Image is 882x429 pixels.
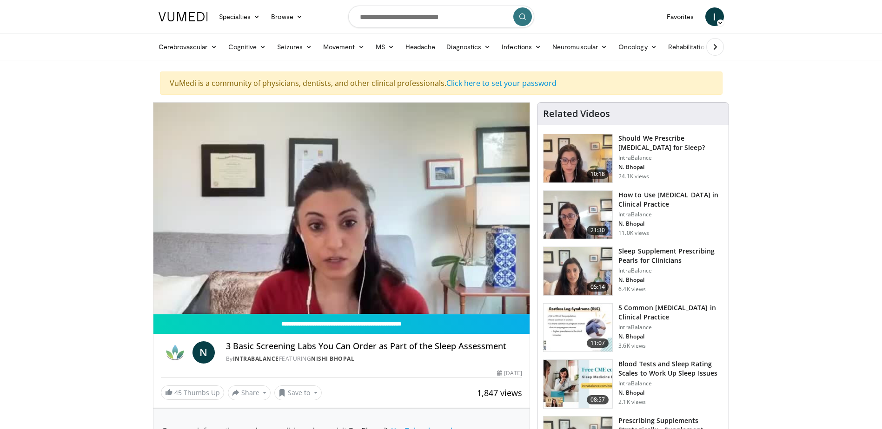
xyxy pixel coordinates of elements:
div: VuMedi is a community of physicians, dentists, and other clinical professionals. [160,71,723,95]
p: IntraBalance [618,380,723,387]
video-js: Video Player [153,103,530,314]
a: Click here to set your password [446,78,557,88]
button: Save to [274,385,322,400]
img: f7087805-6d6d-4f4e-b7c8-917543aa9d8d.150x105_q85_crop-smart_upscale.jpg [544,134,612,182]
h3: How to Use [MEDICAL_DATA] in Clinical Practice [618,190,723,209]
input: Search topics, interventions [348,6,534,28]
a: Specialties [213,7,266,26]
a: 11:07 5 Common [MEDICAL_DATA] in Clinical Practice IntraBalance N. Bhopal 3.6K views [543,303,723,352]
img: 247ca3b2-fc43-4042-8c3d-b42db022ef6a.150x105_q85_crop-smart_upscale.jpg [544,360,612,408]
span: 11:07 [587,338,609,348]
p: N. Bhopal [618,220,723,227]
a: Seizures [272,38,318,56]
a: Cerebrovascular [153,38,223,56]
p: IntraBalance [618,154,723,162]
a: N [192,341,215,364]
a: Rehabilitation [663,38,714,56]
img: 662646f3-24dc-48fd-91cb-7f13467e765c.150x105_q85_crop-smart_upscale.jpg [544,191,612,239]
h4: Related Videos [543,108,610,119]
img: e41a58fc-c8b3-4e06-accc-3dd0b2ae14cc.150x105_q85_crop-smart_upscale.jpg [544,304,612,352]
p: 2.1K views [618,398,646,406]
img: VuMedi Logo [159,12,208,21]
p: N. Bhopal [618,163,723,171]
p: N. Bhopal [618,276,723,284]
img: IntraBalance [161,341,189,364]
a: 21:30 How to Use [MEDICAL_DATA] in Clinical Practice IntraBalance N. Bhopal 11.0K views [543,190,723,240]
a: 45 Thumbs Up [161,385,224,400]
h3: 5 Common [MEDICAL_DATA] in Clinical Practice [618,303,723,322]
span: 10:18 [587,169,609,179]
a: Browse [265,7,308,26]
a: 05:14 Sleep Supplement Prescribing Pearls for Clinicians IntraBalance N. Bhopal 6.4K views [543,247,723,296]
p: IntraBalance [618,267,723,274]
p: 24.1K views [618,173,649,180]
button: Share [228,385,271,400]
span: 08:57 [587,395,609,404]
p: N. Bhopal [618,333,723,340]
h4: 3 Basic Screening Labs You Can Order as Part of the Sleep Assessment [226,341,523,351]
p: N. Bhopal [618,389,723,396]
a: 10:18 Should We Prescribe [MEDICAL_DATA] for Sleep? IntraBalance N. Bhopal 24.1K views [543,134,723,183]
a: Diagnostics [441,38,496,56]
a: MS [370,38,400,56]
a: Headache [400,38,441,56]
a: Oncology [613,38,663,56]
img: 38bb175e-6d6c-4ece-ba99-644c925e62de.150x105_q85_crop-smart_upscale.jpg [544,247,612,295]
h3: Blood Tests and Sleep Rating Scales to Work Up Sleep Issues [618,359,723,378]
div: By FEATURING [226,355,523,363]
a: Neuromuscular [547,38,613,56]
p: 6.4K views [618,286,646,293]
h3: Should We Prescribe [MEDICAL_DATA] for Sleep? [618,134,723,152]
p: 11.0K views [618,229,649,237]
p: IntraBalance [618,324,723,331]
p: 3.6K views [618,342,646,350]
a: Nishi Bhopal [311,355,354,363]
span: 21:30 [587,226,609,235]
a: IntraBalance [233,355,279,363]
p: IntraBalance [618,211,723,218]
a: 08:57 Blood Tests and Sleep Rating Scales to Work Up Sleep Issues IntraBalance N. Bhopal 2.1K views [543,359,723,409]
h3: Sleep Supplement Prescribing Pearls for Clinicians [618,247,723,265]
span: 45 [174,388,182,397]
span: 05:14 [587,282,609,292]
a: Cognitive [223,38,272,56]
div: [DATE] [497,369,522,377]
span: 1,847 views [477,387,522,398]
a: Favorites [661,7,700,26]
a: I [705,7,724,26]
a: Infections [496,38,547,56]
a: Movement [318,38,370,56]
